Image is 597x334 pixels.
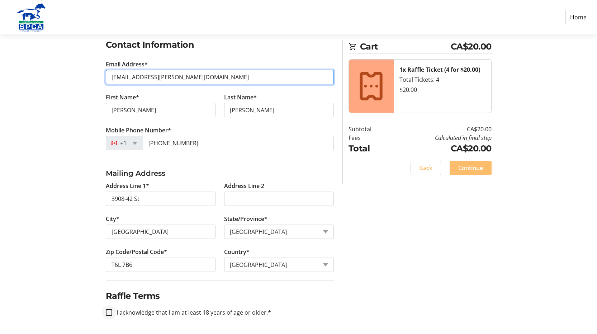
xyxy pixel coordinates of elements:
[106,168,334,179] h3: Mailing Address
[106,182,149,190] label: Address Line 1*
[224,182,264,190] label: Address Line 2
[419,164,432,172] span: Back
[360,40,451,53] span: Cart
[106,258,215,272] input: Zip or Postal Code
[399,85,485,94] div: $20.00
[106,192,215,206] input: Address
[390,133,492,142] td: Calculated in final step
[565,10,591,24] a: Home
[411,161,441,175] button: Back
[349,142,390,155] td: Total
[399,75,485,84] div: Total Tickets: 4
[112,308,271,317] label: I acknowledge that I am at least 18 years of age or older.*
[106,60,148,69] label: Email Address*
[224,215,267,223] label: State/Province*
[106,290,334,302] h2: Raffle Terms
[106,126,171,135] label: Mobile Phone Number*
[106,225,215,239] input: City
[349,125,390,133] td: Subtotal
[6,3,57,32] img: Alberta SPCA's Logo
[458,164,483,172] span: Continue
[106,93,139,102] label: First Name*
[224,248,250,256] label: Country*
[224,93,257,102] label: Last Name*
[143,136,334,150] input: (506) 234-5678
[451,40,492,53] span: CA$20.00
[106,38,334,51] h2: Contact Information
[106,248,167,256] label: Zip Code/Postal Code*
[399,66,480,74] strong: 1x Raffle Ticket (4 for $20.00)
[106,215,119,223] label: City*
[390,125,492,133] td: CA$20.00
[390,142,492,155] td: CA$20.00
[450,161,492,175] button: Continue
[349,133,390,142] td: Fees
